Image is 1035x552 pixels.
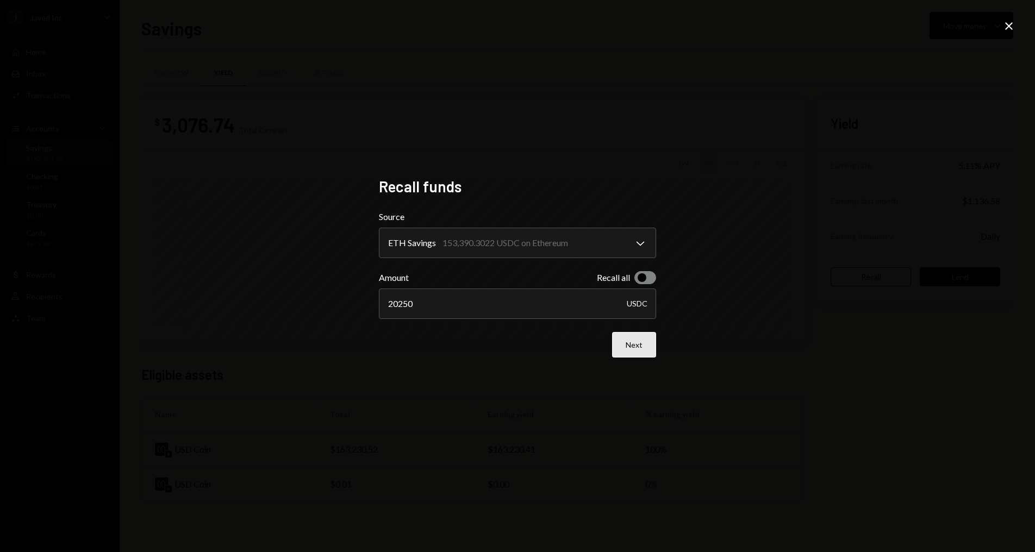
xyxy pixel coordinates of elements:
[597,271,630,284] div: Recall all
[612,332,656,357] button: Next
[442,236,568,249] div: 153,390.3022 USDC on Ethereum
[379,271,656,284] label: Amount
[379,288,656,319] input: Enter amount
[379,176,656,197] h2: Recall funds
[379,210,656,223] label: Source
[627,288,647,319] div: USDC
[379,228,656,258] button: Source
